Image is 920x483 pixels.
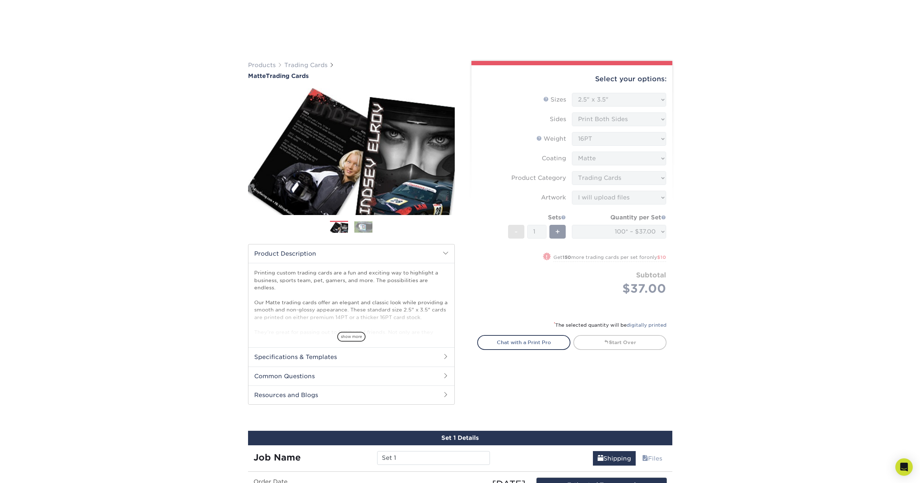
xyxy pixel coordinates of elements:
div: Open Intercom Messenger [895,458,913,476]
h2: Product Description [248,244,454,263]
span: Matte [248,73,266,79]
a: MatteTrading Cards [248,73,455,79]
img: Trading Cards 02 [354,221,372,232]
a: Shipping [593,451,636,466]
div: Select your options: [477,65,667,93]
a: Chat with a Print Pro [477,335,570,350]
input: Enter a job name [377,451,490,465]
a: Files [638,451,667,466]
img: Matte 01 [248,80,455,223]
a: Products [248,62,276,69]
a: Trading Cards [284,62,327,69]
span: show more [337,332,366,342]
h2: Resources and Blogs [248,385,454,404]
h2: Specifications & Templates [248,347,454,366]
div: Set 1 Details [248,431,672,445]
h1: Trading Cards [248,73,455,79]
img: Trading Cards 01 [330,221,348,234]
a: digitally printed [627,322,667,328]
a: Start Over [573,335,667,350]
h2: Common Questions [248,367,454,385]
strong: Job Name [253,452,301,463]
p: Printing custom trading cards are a fun and exciting way to highlight a business, sports team, pe... [254,269,449,365]
span: shipping [598,455,603,462]
span: files [642,455,648,462]
small: The selected quantity will be [554,322,667,328]
iframe: Google Customer Reviews [2,461,62,480]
